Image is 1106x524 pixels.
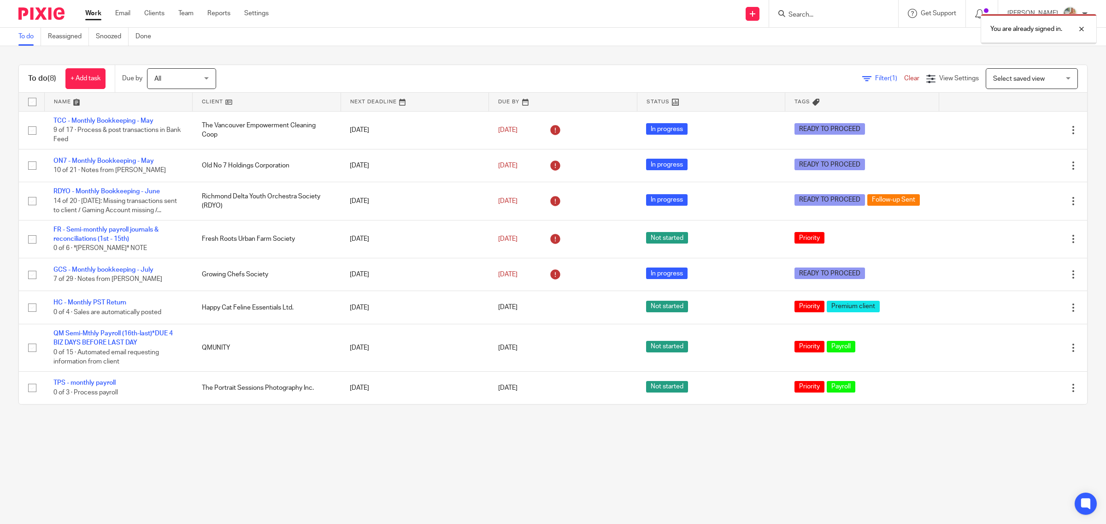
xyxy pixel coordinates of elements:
a: Work [85,9,101,18]
span: [DATE] [498,162,518,169]
span: 10 of 21 · Notes from [PERSON_NAME] [53,167,166,173]
span: Not started [646,341,688,352]
span: In progress [646,268,688,279]
a: TCC - Monthly Bookkeeping - May [53,118,153,124]
h1: To do [28,74,56,83]
td: [DATE] [341,182,489,220]
td: [DATE] [341,324,489,371]
span: Not started [646,301,688,312]
a: Snoozed [96,28,129,46]
span: Filter [875,75,904,82]
a: GCS - Monthly bookkeeping - July [53,267,153,273]
span: 0 of 6 · *[PERSON_NAME]* NOTE [53,245,147,252]
span: [DATE] [498,271,518,278]
span: [DATE] [498,127,518,133]
span: 0 of 15 · Automated email requesting information from client [53,349,159,365]
img: MIC.jpg [1063,6,1077,21]
span: [DATE] [498,385,518,391]
span: Priority [794,381,824,393]
span: Follow-up Sent [867,194,920,206]
td: Fresh Roots Urban Farm Society [193,220,341,258]
td: [DATE] [341,371,489,404]
span: View Settings [939,75,979,82]
a: To do [18,28,41,46]
a: FR - Semi-monthly payroll journals & reconciliations (1st - 15th) [53,226,159,242]
a: QM Semi-Mthly Payroll (16th-last)*DUE 4 BIZ DAYS BEFORE LAST DAY [53,330,173,346]
span: Select saved view [993,76,1045,82]
span: Not started [646,232,688,244]
span: Not started [646,381,688,393]
td: [DATE] [341,111,489,149]
span: In progress [646,194,688,206]
a: HC - Monthly PST Return [53,299,126,306]
span: [DATE] [498,198,518,204]
span: Premium client [827,301,880,312]
td: Old No 7 Holdings Corporation [193,149,341,182]
td: [DATE] [341,258,489,291]
td: Happy Cat Feline Essentials Ltd. [193,291,341,324]
span: Priority [794,301,824,312]
span: In progress [646,159,688,170]
td: Growing Chefs Society [193,258,341,291]
a: Clients [144,9,165,18]
span: Priority [794,232,824,244]
a: Reassigned [48,28,89,46]
span: 0 of 3 · Process payroll [53,389,118,396]
span: READY TO PROCEED [794,194,865,206]
span: In progress [646,123,688,135]
span: [DATE] [498,345,518,351]
span: Tags [794,99,810,104]
a: Settings [244,9,269,18]
a: Team [178,9,194,18]
span: READY TO PROCEED [794,268,865,279]
span: [DATE] [498,236,518,242]
td: The Vancouver Empowerment Cleaning Coop [193,111,341,149]
span: Priority [794,341,824,352]
span: All [154,76,161,82]
span: [DATE] [498,304,518,311]
span: (8) [47,75,56,82]
a: + Add task [65,68,106,89]
a: Done [135,28,158,46]
img: Pixie [18,7,65,20]
span: 0 of 4 · Sales are automatically posted [53,309,161,316]
a: TPS - monthly payroll [53,380,116,386]
span: 7 of 29 · Notes from [PERSON_NAME] [53,276,162,282]
span: READY TO PROCEED [794,159,865,170]
span: READY TO PROCEED [794,123,865,135]
a: Reports [207,9,230,18]
td: [DATE] [341,291,489,324]
a: RDYO - Monthly Bookkeeping - June [53,188,160,195]
span: Payroll [827,341,855,352]
a: Email [115,9,130,18]
a: ON7 - Monthly Bookkeeping - May [53,158,154,164]
p: Due by [122,74,142,83]
td: [DATE] [341,220,489,258]
span: Payroll [827,381,855,393]
span: (1) [890,75,897,82]
a: Clear [904,75,919,82]
td: QMUNITY [193,324,341,371]
td: [DATE] [341,149,489,182]
span: 9 of 17 · Process & post transactions in Bank Feed [53,127,181,143]
p: You are already signed in. [990,24,1062,34]
td: The Portrait Sessions Photography Inc. [193,371,341,404]
span: 14 of 20 · [DATE]: Missing transactions sent to client / Gaming Account missing /... [53,198,177,214]
td: Richmond Delta Youth Orchestra Society (RDYO) [193,182,341,220]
